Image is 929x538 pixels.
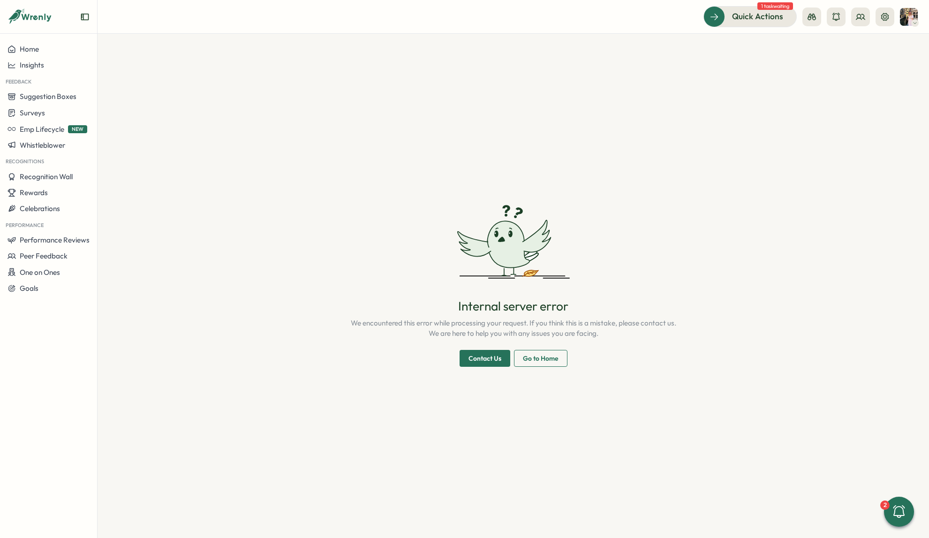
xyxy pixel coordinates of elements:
[80,12,90,22] button: Expand sidebar
[20,108,45,117] span: Surveys
[20,125,64,134] span: Emp Lifecycle
[880,500,890,510] div: 2
[351,318,676,339] p: We encountered this error while processing your request. If you think this is a mistake, please c...
[458,298,568,314] p: Internal server error
[20,141,65,150] span: Whistleblower
[20,268,60,277] span: One on Ones
[523,350,559,366] span: Go to Home
[900,8,918,26] img: Hannah Saunders
[884,497,914,527] button: 2
[20,235,90,244] span: Performance Reviews
[20,251,68,260] span: Peer Feedback
[20,284,38,293] span: Goals
[732,10,783,23] span: Quick Actions
[468,350,501,366] span: Contact Us
[68,125,87,133] span: NEW
[20,172,73,181] span: Recognition Wall
[20,188,48,197] span: Rewards
[757,2,793,10] span: 1 task waiting
[20,61,44,69] span: Insights
[20,204,60,213] span: Celebrations
[514,350,567,367] button: Go to Home
[703,6,797,27] button: Quick Actions
[20,92,76,101] span: Suggestion Boxes
[20,45,39,53] span: Home
[460,350,510,367] button: Contact Us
